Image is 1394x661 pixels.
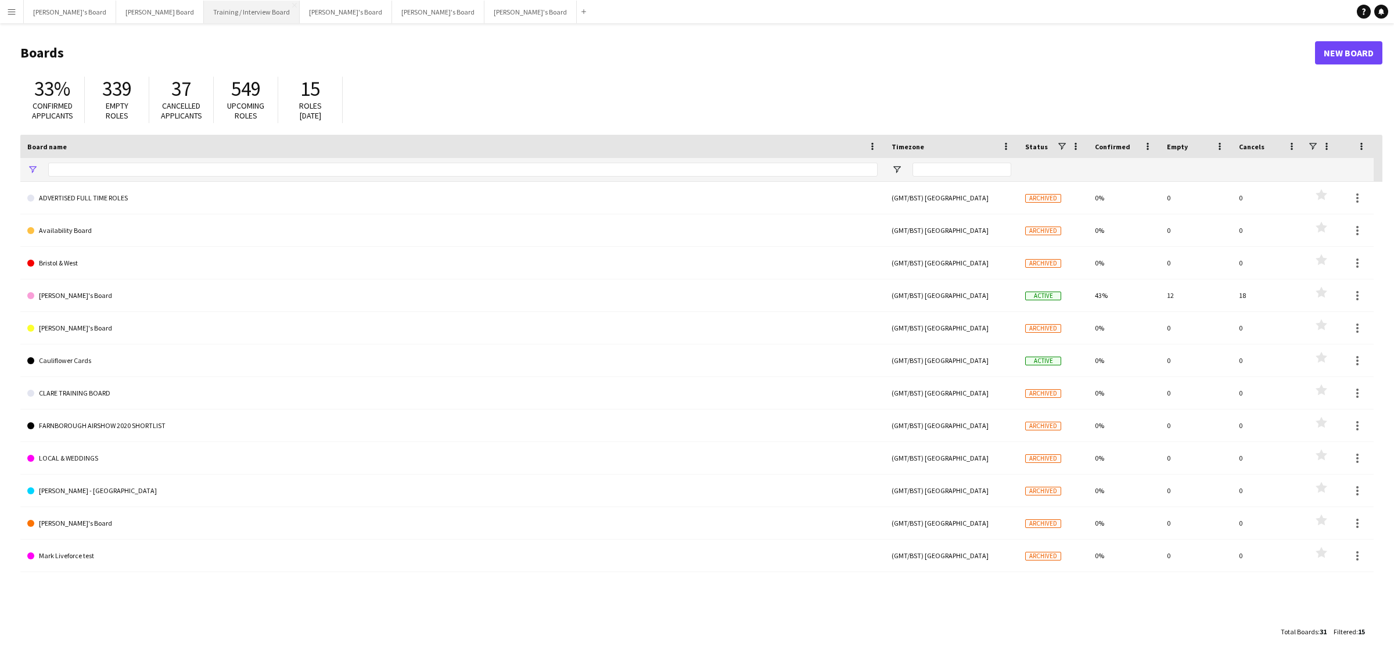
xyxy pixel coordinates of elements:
div: 0 [1160,377,1232,409]
span: Timezone [892,142,924,151]
div: 0 [1232,214,1304,246]
span: Roles [DATE] [299,100,322,121]
span: Filtered [1334,627,1356,636]
div: 0% [1088,409,1160,441]
a: FARNBOROUGH AIRSHOW 2020 SHORTLIST [27,409,878,442]
div: 0 [1232,377,1304,409]
a: Availability Board [27,214,878,247]
div: 0% [1088,540,1160,572]
div: 18 [1232,279,1304,311]
span: Upcoming roles [227,100,264,121]
span: 33% [34,76,70,102]
div: 0 [1232,540,1304,572]
div: 0 [1232,344,1304,376]
div: 0 [1160,475,1232,506]
div: 0 [1160,507,1232,539]
input: Board name Filter Input [48,163,878,177]
div: 0 [1160,312,1232,344]
input: Timezone Filter Input [912,163,1011,177]
span: Cancels [1239,142,1264,151]
div: 0 [1160,540,1232,572]
div: 0 [1160,442,1232,474]
div: 0% [1088,182,1160,214]
div: 43% [1088,279,1160,311]
span: Cancelled applicants [161,100,202,121]
a: LOCAL & WEDDINGS [27,442,878,475]
span: Archived [1025,324,1061,333]
a: [PERSON_NAME]'s Board [27,312,878,344]
a: [PERSON_NAME] - [GEOGRAPHIC_DATA] [27,475,878,507]
div: (GMT/BST) [GEOGRAPHIC_DATA] [885,442,1018,474]
div: (GMT/BST) [GEOGRAPHIC_DATA] [885,247,1018,279]
div: 0 [1160,247,1232,279]
div: 0 [1232,247,1304,279]
div: (GMT/BST) [GEOGRAPHIC_DATA] [885,214,1018,246]
span: Confirmed [1095,142,1130,151]
div: 0% [1088,344,1160,376]
button: Training / Interview Board [204,1,300,23]
span: Board name [27,142,67,151]
span: Total Boards [1281,627,1318,636]
button: [PERSON_NAME]'s Board [24,1,116,23]
span: Active [1025,357,1061,365]
div: 0 [1160,182,1232,214]
span: 31 [1320,627,1327,636]
span: Archived [1025,259,1061,268]
div: (GMT/BST) [GEOGRAPHIC_DATA] [885,507,1018,539]
button: [PERSON_NAME]'s Board [484,1,577,23]
div: (GMT/BST) [GEOGRAPHIC_DATA] [885,409,1018,441]
div: 0 [1232,409,1304,441]
span: 15 [300,76,320,102]
a: Mark Liveforce test [27,540,878,572]
div: : [1281,620,1327,643]
div: (GMT/BST) [GEOGRAPHIC_DATA] [885,182,1018,214]
a: New Board [1315,41,1382,64]
a: CLARE TRAINING BOARD [27,377,878,409]
div: 0 [1232,312,1304,344]
span: Empty roles [106,100,128,121]
span: 339 [102,76,132,102]
span: Archived [1025,454,1061,463]
div: 0% [1088,507,1160,539]
h1: Boards [20,44,1315,62]
span: Active [1025,292,1061,300]
a: [PERSON_NAME]'s Board [27,507,878,540]
div: (GMT/BST) [GEOGRAPHIC_DATA] [885,377,1018,409]
span: Empty [1167,142,1188,151]
button: [PERSON_NAME]'s Board [392,1,484,23]
span: Archived [1025,194,1061,203]
button: Open Filter Menu [892,164,902,175]
a: ADVERTISED FULL TIME ROLES [27,182,878,214]
a: Cauliflower Cards [27,344,878,377]
div: 0 [1232,182,1304,214]
div: 0 [1160,214,1232,246]
span: Archived [1025,389,1061,398]
span: Archived [1025,227,1061,235]
span: Confirmed applicants [32,100,73,121]
span: Archived [1025,422,1061,430]
button: Open Filter Menu [27,164,38,175]
span: Status [1025,142,1048,151]
span: Archived [1025,552,1061,561]
div: (GMT/BST) [GEOGRAPHIC_DATA] [885,279,1018,311]
div: 12 [1160,279,1232,311]
div: : [1334,620,1365,643]
div: 0 [1232,507,1304,539]
div: (GMT/BST) [GEOGRAPHIC_DATA] [885,312,1018,344]
a: Bristol & West [27,247,878,279]
span: 37 [171,76,191,102]
div: 0% [1088,312,1160,344]
div: 0% [1088,475,1160,506]
span: Archived [1025,487,1061,495]
a: [PERSON_NAME]'s Board [27,279,878,312]
span: Archived [1025,519,1061,528]
div: 0 [1160,344,1232,376]
div: 0% [1088,214,1160,246]
div: (GMT/BST) [GEOGRAPHIC_DATA] [885,475,1018,506]
button: [PERSON_NAME] Board [116,1,204,23]
div: 0 [1232,475,1304,506]
span: 15 [1358,627,1365,636]
div: 0 [1232,442,1304,474]
div: 0% [1088,442,1160,474]
div: 0 [1160,409,1232,441]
